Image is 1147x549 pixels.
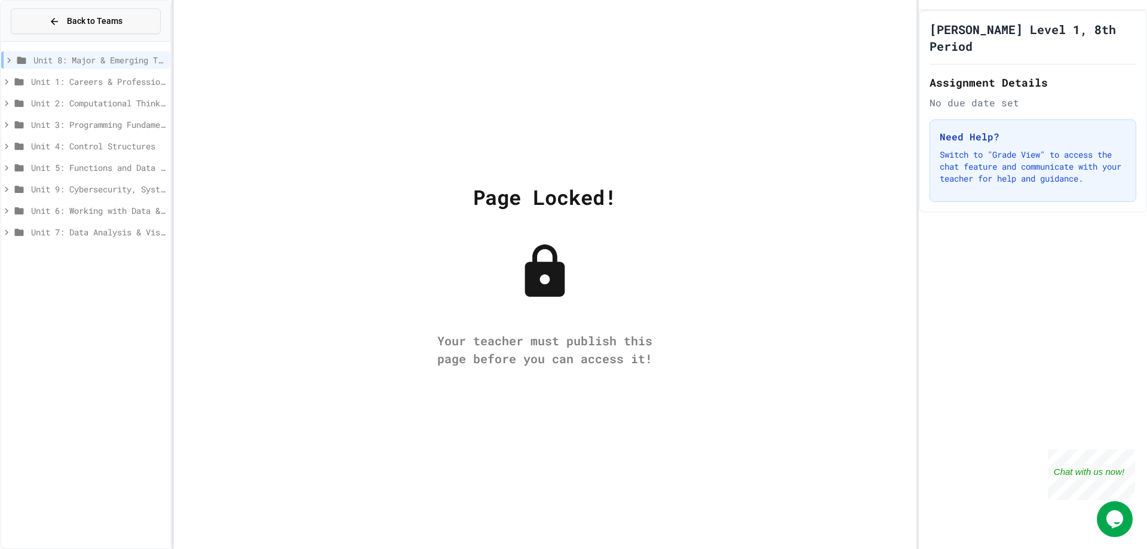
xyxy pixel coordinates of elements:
[31,140,165,152] span: Unit 4: Control Structures
[930,21,1136,54] h1: [PERSON_NAME] Level 1, 8th Period
[425,332,664,367] div: Your teacher must publish this page before you can access it!
[11,8,161,34] button: Back to Teams
[930,96,1136,110] div: No due date set
[67,15,122,27] span: Back to Teams
[473,182,617,212] div: Page Locked!
[31,161,165,174] span: Unit 5: Functions and Data Structures
[31,118,165,131] span: Unit 3: Programming Fundamentals
[940,149,1126,185] p: Switch to "Grade View" to access the chat feature and communicate with your teacher for help and ...
[930,74,1136,91] h2: Assignment Details
[33,54,165,66] span: Unit 8: Major & Emerging Technologies
[1048,449,1135,500] iframe: chat widget
[31,97,165,109] span: Unit 2: Computational Thinking & Problem-Solving
[31,75,165,88] span: Unit 1: Careers & Professionalism
[31,183,165,195] span: Unit 9: Cybersecurity, Systems & Networking
[1097,501,1135,537] iframe: chat widget
[940,130,1126,144] h3: Need Help?
[31,226,165,238] span: Unit 7: Data Analysis & Visualization
[31,204,165,217] span: Unit 6: Working with Data & Files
